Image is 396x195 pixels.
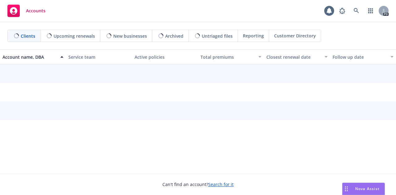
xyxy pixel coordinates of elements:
button: Total premiums [198,49,264,64]
span: Nova Assist [355,186,380,191]
div: Follow up date [333,54,387,60]
button: Closest renewal date [264,49,330,64]
span: New businesses [113,33,147,39]
div: Service team [68,54,129,60]
div: Account name, DBA [2,54,57,60]
div: Closest renewal date [266,54,321,60]
div: Drag to move [342,183,350,195]
span: Customer Directory [274,32,316,39]
a: Accounts [5,2,48,19]
button: Service team [66,49,132,64]
span: Upcoming renewals [54,33,95,39]
span: Clients [21,33,35,39]
span: Can't find an account? [162,181,234,188]
span: Reporting [243,32,264,39]
a: Search for it [208,181,234,187]
a: Search [350,5,363,17]
button: Follow up date [330,49,396,64]
button: Active policies [132,49,198,64]
div: Active policies [135,54,196,60]
a: Report a Bug [336,5,348,17]
span: Untriaged files [202,33,233,39]
div: Total premiums [200,54,255,60]
span: Accounts [26,8,45,13]
button: Nova Assist [342,183,385,195]
span: Archived [165,33,183,39]
a: Switch app [364,5,377,17]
